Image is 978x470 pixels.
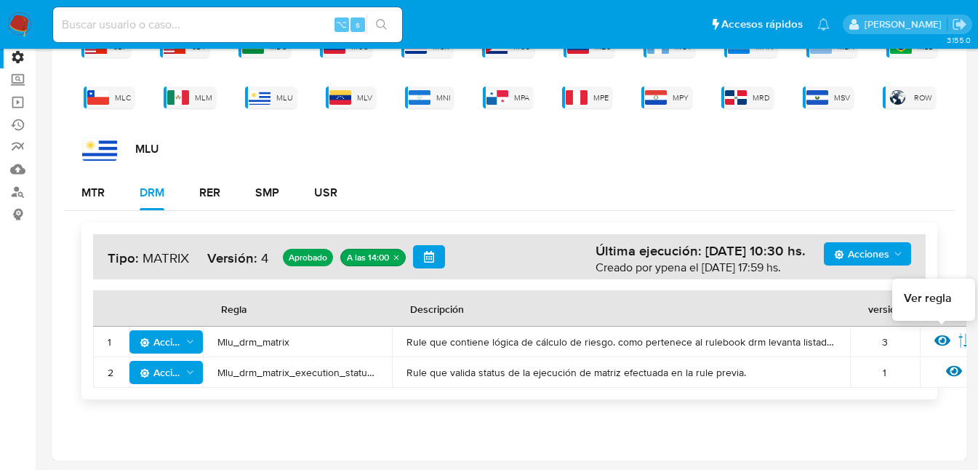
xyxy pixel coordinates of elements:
[721,17,803,32] span: Accesos rápidos
[53,15,402,34] input: Buscar usuario o caso...
[865,17,947,31] p: julian.dari@mercadolibre.com
[904,290,952,306] span: Ver regla
[817,18,830,31] a: Notificaciones
[947,34,971,46] span: 3.155.0
[952,17,967,32] a: Salir
[336,17,347,31] span: ⌥
[356,17,360,31] span: s
[366,15,396,35] button: search-icon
